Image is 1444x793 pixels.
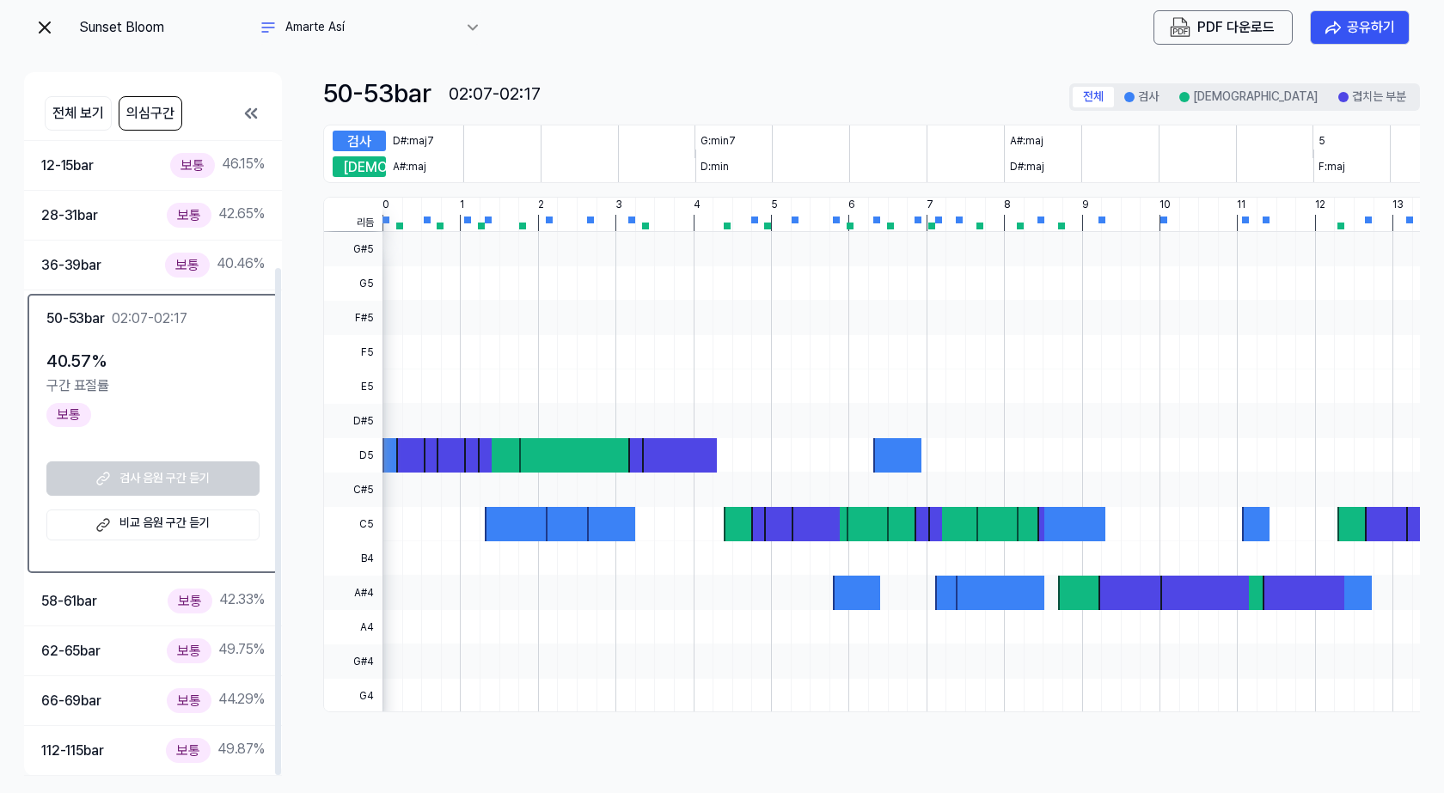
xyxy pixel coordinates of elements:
div: 49.87 % [166,738,265,763]
button: 의심구간 [119,96,182,131]
div: 5 [1319,134,1325,149]
img: PDF Download [1170,17,1190,38]
span: C#5 [324,473,382,507]
div: 구간 표절률 [46,375,260,397]
button: 전체 보기 [45,96,112,131]
div: 4 [694,198,701,215]
div: 44.29 % [167,688,265,713]
div: 검사 [333,131,386,151]
div: 12 [1315,198,1325,215]
div: 02:07-02:17 [449,80,541,107]
div: G:min7 [701,134,736,149]
div: Sunset Bloom [79,17,251,38]
div: 10 [1159,198,1171,215]
div: 11 [1237,198,1245,215]
div: D#:maj7 [393,134,434,149]
span: C5 [324,507,382,541]
button: PDF 다운로드 [1166,17,1278,38]
div: D#:maj [1010,160,1044,174]
div: 42.65 % [167,203,265,228]
div: 66-69 bar [41,690,101,712]
div: 보통 [167,638,211,663]
div: 49.75 % [167,638,265,663]
div: 42.33 % [168,589,265,613]
span: G#5 [324,232,382,266]
div: 9 [1082,198,1089,215]
button: 겹치는 부분 [1328,87,1416,107]
div: 7 [927,198,933,215]
span: G4 [324,679,382,713]
div: 12-15 bar [41,155,94,177]
span: F#5 [324,301,382,335]
div: 3 [615,198,622,215]
div: D:min [701,160,729,174]
img: exit [34,17,55,38]
div: 보통 [170,153,215,178]
img: share [1325,19,1342,36]
img: external link [93,515,113,535]
div: 보통 [165,253,210,278]
button: 공유하기 [1310,10,1410,45]
div: 13 [1392,198,1404,215]
div: 6 [848,198,855,215]
span: A#4 [324,576,382,610]
div: 2 [538,198,544,215]
div: 50-53 bar [46,308,105,330]
div: 보통 [167,203,211,228]
div: 36-39 bar [41,254,101,277]
span: E5 [324,369,382,404]
div: 40.57 % [46,347,260,375]
div: 8 [1004,198,1011,215]
div: 0 [382,198,389,215]
div: 공유하기 [1347,16,1395,39]
span: F5 [324,335,382,369]
div: 보통 [168,589,212,613]
div: 보통 [167,688,211,713]
span: A4 [324,610,382,644]
span: G5 [324,266,382,301]
div: 5 [771,198,778,215]
button: 전체 [1073,87,1114,107]
div: A#:maj [1010,134,1043,149]
span: 리듬 [324,215,382,231]
div: 58-61 bar [41,590,97,613]
span: B4 [324,541,382,576]
div: 112-115 bar [41,740,103,762]
div: 40.46 % [165,253,265,278]
div: Amarte Así [285,19,457,36]
div: F:maj [1319,160,1345,174]
div: 보통 [166,738,211,763]
button: [DEMOGRAPHIC_DATA] [1169,87,1328,107]
div: 02:07-02:17 [112,308,187,329]
span: G#4 [324,644,382,679]
div: A#:maj [393,160,426,174]
div: 1 [460,198,464,215]
div: 46.15 % [170,153,265,178]
div: 28-31 bar [41,204,98,227]
button: 검사 [1114,87,1169,107]
a: 비교 음원 구간 듣기 [46,509,260,540]
div: 보통 [46,403,91,427]
span: D#5 [324,404,382,438]
span: D5 [324,438,382,473]
div: PDF 다운로드 [1197,16,1275,39]
img: another title [258,17,278,38]
div: 50-53 bar [323,75,431,111]
div: [DEMOGRAPHIC_DATA] [333,156,386,177]
div: 62-65 bar [41,640,101,662]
